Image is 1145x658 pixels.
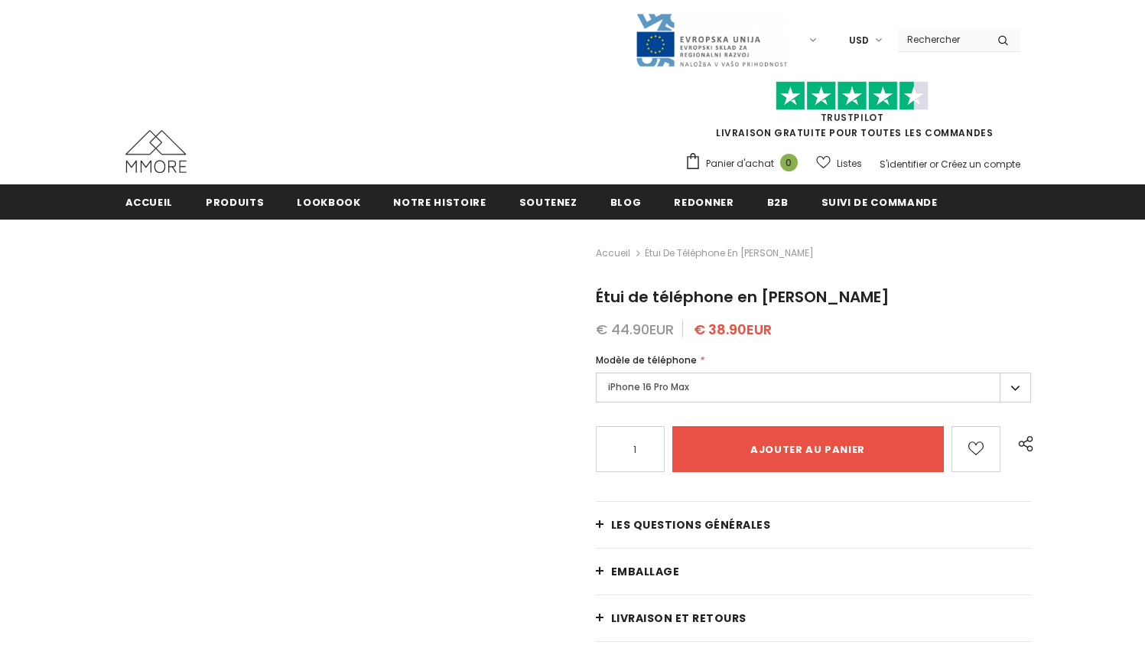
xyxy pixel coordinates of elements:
[674,195,734,210] span: Redonner
[706,156,774,171] span: Panier d'achat
[941,158,1020,171] a: Créez un compte
[898,28,986,50] input: Search Site
[821,184,938,219] a: Suivi de commande
[611,564,680,579] span: EMBALLAGE
[297,184,360,219] a: Lookbook
[694,320,772,339] span: € 38.90EUR
[880,158,927,171] a: S'identifier
[206,195,264,210] span: Produits
[837,156,862,171] span: Listes
[596,373,1032,402] label: iPhone 16 Pro Max
[821,195,938,210] span: Suivi de commande
[596,320,674,339] span: € 44.90EUR
[596,549,1032,594] a: EMBALLAGE
[685,88,1020,139] span: LIVRAISON GRATUITE POUR TOUTES LES COMMANDES
[125,130,187,173] img: Cas MMORE
[519,184,577,219] a: soutenez
[610,195,642,210] span: Blog
[672,426,944,472] input: Ajouter au panier
[674,184,734,219] a: Redonner
[611,611,747,626] span: Livraison et retours
[780,154,798,171] span: 0
[125,195,174,210] span: Accueil
[767,184,789,219] a: B2B
[776,81,929,111] img: Faites confiance aux étoiles pilotes
[596,353,697,366] span: Modèle de téléphone
[206,184,264,219] a: Produits
[929,158,938,171] span: or
[611,517,771,533] span: Les questions générales
[635,33,788,46] a: Javni Razpis
[816,150,862,177] a: Listes
[297,195,360,210] span: Lookbook
[596,595,1032,641] a: Livraison et retours
[596,502,1032,548] a: Les questions générales
[393,184,486,219] a: Notre histoire
[519,195,577,210] span: soutenez
[610,184,642,219] a: Blog
[596,244,630,262] a: Accueil
[596,286,890,308] span: Étui de téléphone en [PERSON_NAME]
[849,33,869,48] span: USD
[767,195,789,210] span: B2B
[645,244,814,262] span: Étui de téléphone en [PERSON_NAME]
[125,184,174,219] a: Accueil
[685,152,805,175] a: Panier d'achat 0
[393,195,486,210] span: Notre histoire
[635,12,788,68] img: Javni Razpis
[821,111,884,124] a: TrustPilot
